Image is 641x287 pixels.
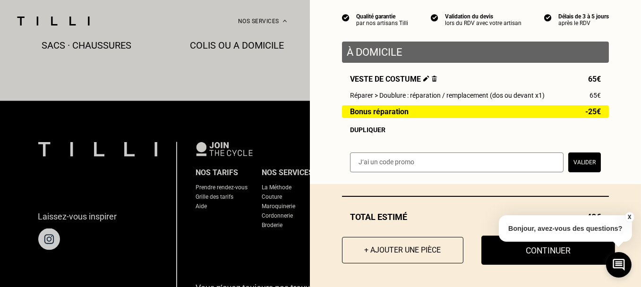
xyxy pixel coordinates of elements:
[350,75,437,84] span: Veste de costume
[588,75,601,84] span: 65€
[356,20,408,26] div: par nos artisans Tilli
[350,152,564,172] input: J‘ai un code promo
[347,46,604,58] p: À domicile
[590,92,601,99] span: 65€
[445,20,521,26] div: lors du RDV avec votre artisan
[544,13,552,22] img: icon list info
[342,212,609,222] div: Total estimé
[481,236,615,265] button: Continuer
[350,126,601,134] div: Dupliquer
[350,108,409,116] span: Bonus réparation
[568,152,601,172] button: Valider
[558,20,609,26] div: après le RDV
[423,76,429,82] img: Éditer
[356,13,408,20] div: Qualité garantie
[350,92,545,99] span: Réparer > Doublure : réparation / remplacement (dos ou devant x1)
[342,13,350,22] img: icon list info
[445,13,521,20] div: Validation du devis
[342,237,463,263] button: + Ajouter une pièce
[558,13,609,20] div: Délais de 3 à 5 jours
[431,13,438,22] img: icon list info
[432,76,437,82] img: Supprimer
[624,212,634,222] button: X
[585,108,601,116] span: -25€
[499,215,632,242] p: Bonjour, avez-vous des questions?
